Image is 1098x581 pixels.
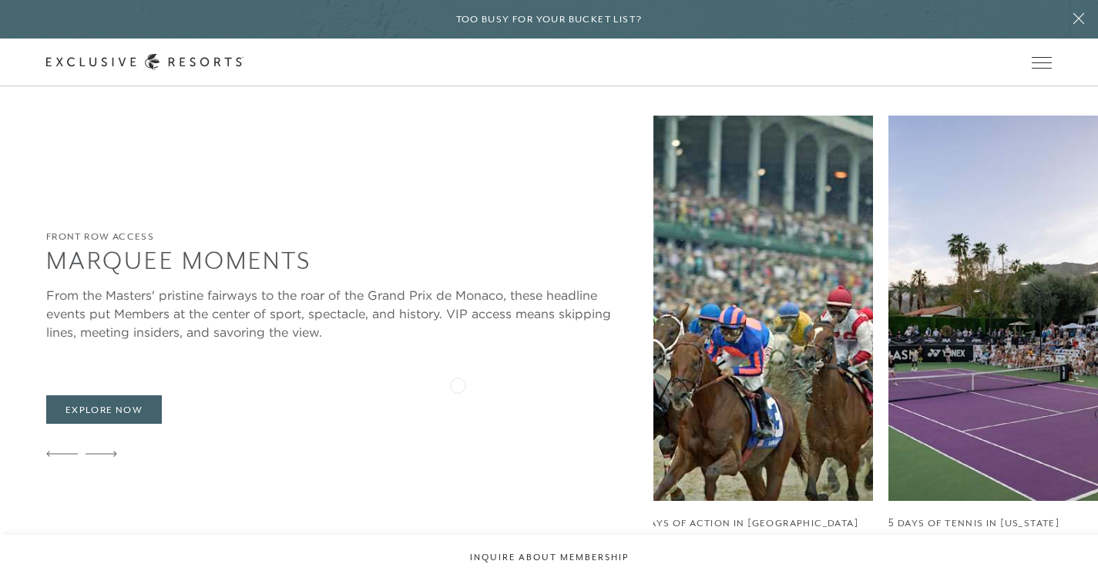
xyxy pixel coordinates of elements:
[46,286,638,341] div: From the Masters' pristine fairways to the roar of the Grand Prix de Monaco, these headline event...
[633,516,873,531] figcaption: 4 Days of Action in [GEOGRAPHIC_DATA]
[633,534,873,553] figcaption: [US_STATE] Derby Weekend
[1032,57,1052,68] button: Open navigation
[46,230,638,244] h6: Front Row Access
[46,395,162,425] a: Explore Now
[1027,510,1098,581] iframe: To enrich screen reader interactions, please activate Accessibility in Grammarly extension settings
[456,12,643,27] h6: Too busy for your bucket list?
